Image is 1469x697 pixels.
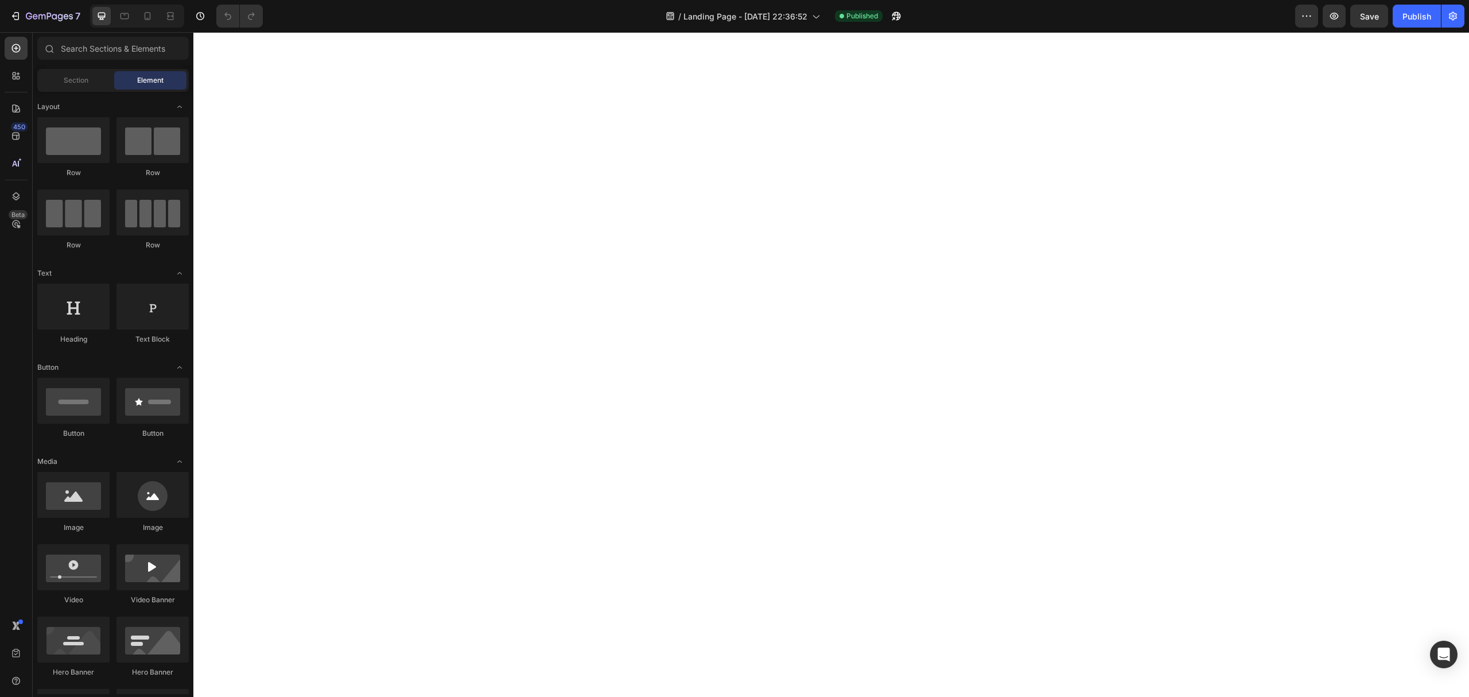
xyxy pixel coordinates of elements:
span: Toggle open [170,452,189,471]
div: Image [37,522,110,533]
p: 7 [75,9,80,23]
div: Row [116,240,189,250]
div: Button [116,428,189,439]
div: Hero Banner [37,667,110,677]
span: Toggle open [170,264,189,282]
div: Image [116,522,189,533]
span: Text [37,268,52,278]
div: Row [37,168,110,178]
div: Video Banner [116,595,189,605]
button: Save [1350,5,1388,28]
span: Media [37,456,57,467]
span: Toggle open [170,358,189,377]
span: Published [846,11,878,21]
span: / [678,10,681,22]
span: Save [1360,11,1379,21]
div: Row [37,240,110,250]
div: Heading [37,334,110,344]
div: 450 [11,122,28,131]
div: Open Intercom Messenger [1430,641,1458,668]
span: Element [137,75,164,86]
div: Button [37,428,110,439]
input: Search Sections & Elements [37,37,189,60]
div: Row [116,168,189,178]
div: Undo/Redo [216,5,263,28]
div: Beta [9,210,28,219]
div: Hero Banner [116,667,189,677]
span: Landing Page - [DATE] 22:36:52 [683,10,807,22]
span: Layout [37,102,60,112]
button: 7 [5,5,86,28]
span: Button [37,362,59,373]
span: Toggle open [170,98,189,116]
div: Video [37,595,110,605]
button: Publish [1393,5,1441,28]
span: Section [64,75,88,86]
iframe: Design area [193,32,1469,697]
div: Text Block [116,334,189,344]
div: Publish [1402,10,1431,22]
